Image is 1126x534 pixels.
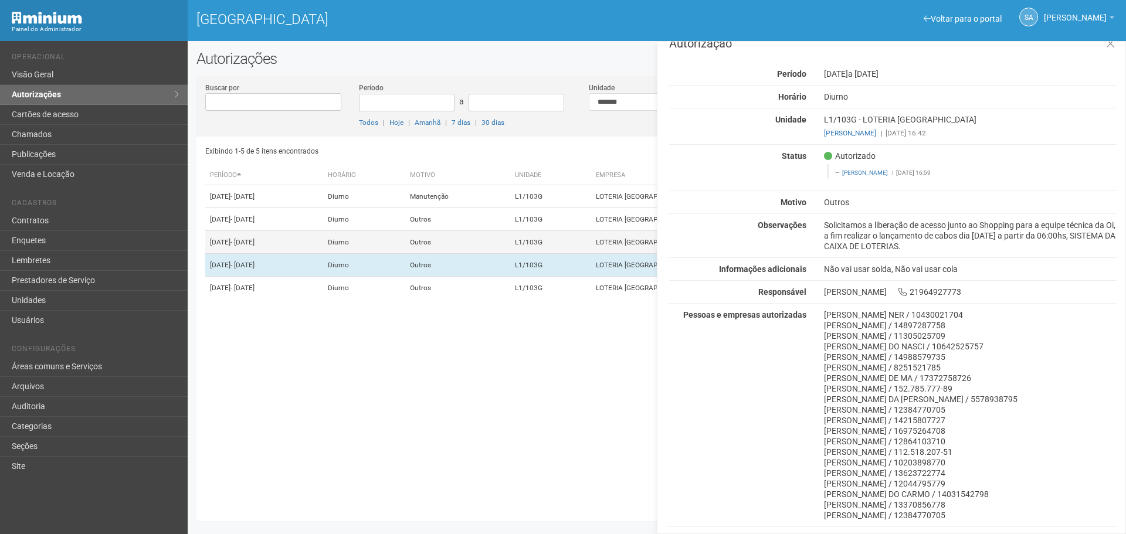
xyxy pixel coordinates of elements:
td: L1/103G [510,185,591,208]
strong: Informações adicionais [719,264,806,274]
span: - [DATE] [230,215,255,223]
li: Operacional [12,53,179,65]
div: [PERSON_NAME] / 13370856778 [824,499,1117,510]
td: [DATE] [205,277,323,300]
a: [PERSON_NAME] [824,129,876,137]
td: Diurno [323,185,405,208]
strong: Motivo [781,198,806,207]
td: LOTERIA [GEOGRAPHIC_DATA] [591,208,820,231]
div: [PERSON_NAME] / 14215807727 [824,415,1117,426]
label: Período [359,83,384,93]
a: [PERSON_NAME] [1044,15,1114,24]
li: Configurações [12,345,179,357]
h1: [GEOGRAPHIC_DATA] [196,12,648,27]
div: [PERSON_NAME] / 112.518.207-51 [824,447,1117,457]
td: [DATE] [205,254,323,277]
span: a [DATE] [848,69,879,79]
a: Todos [359,118,378,127]
span: - [DATE] [230,261,255,269]
div: [PERSON_NAME] NER / 10430021704 [824,309,1117,320]
span: Silvio Anjos [1044,2,1107,22]
a: Amanhã [415,118,440,127]
span: | [881,129,883,137]
a: Voltar para o portal [924,14,1002,23]
div: Exibindo 1-5 de 5 itens encontrados [205,142,654,160]
img: Minium [12,12,82,24]
div: [DATE] 16:42 [824,128,1117,138]
th: Empresa [591,166,820,185]
span: | [408,118,410,127]
div: Diurno [815,91,1125,102]
span: | [475,118,477,127]
td: LOTERIA [GEOGRAPHIC_DATA] [591,254,820,277]
a: 7 dias [452,118,470,127]
label: Unidade [589,83,615,93]
th: Período [205,166,323,185]
td: L1/103G [510,208,591,231]
div: [PERSON_NAME] DO CARMO / 14031542798 [824,489,1117,499]
td: Diurno [323,231,405,254]
div: [PERSON_NAME] / 13623722774 [824,468,1117,478]
a: [PERSON_NAME] [842,169,888,176]
div: L1/103G - LOTERIA [GEOGRAPHIC_DATA] [815,114,1125,138]
td: Outros [405,254,510,277]
footer: [DATE] 16:59 [835,169,1110,177]
div: [DATE] [815,69,1125,79]
a: Hoje [389,118,403,127]
h3: Autorização [669,38,1117,49]
strong: Observações [758,220,806,230]
div: Solicitamos a liberação de acesso junto ao Shopping para a equipe técnica da Oi, a fim realizar o... [815,220,1125,251]
div: [PERSON_NAME] DA [PERSON_NAME] / 5578938795 [824,394,1117,404]
div: [PERSON_NAME] / 14897287758 [824,320,1117,331]
li: Cadastros [12,199,179,211]
td: L1/103G [510,231,591,254]
div: [PERSON_NAME] / 12384770705 [824,510,1117,521]
span: | [445,118,447,127]
strong: Período [777,69,806,79]
strong: Responsável [758,287,806,297]
td: LOTERIA [GEOGRAPHIC_DATA] [591,185,820,208]
td: [DATE] [205,208,323,231]
th: Unidade [510,166,591,185]
strong: Status [782,151,806,161]
td: [DATE] [205,185,323,208]
label: Buscar por [205,83,239,93]
td: L1/103G [510,277,591,300]
span: a [459,97,464,106]
th: Motivo [405,166,510,185]
a: 30 dias [481,118,504,127]
td: Outros [405,277,510,300]
div: [PERSON_NAME] / 12044795779 [824,478,1117,489]
div: Não vai usar solda, Não vai usar cola [815,264,1125,274]
span: Autorizado [824,151,876,161]
td: L1/103G [510,254,591,277]
div: [PERSON_NAME] / 14988579735 [824,352,1117,362]
span: | [383,118,385,127]
td: Outros [405,208,510,231]
h2: Autorizações [196,50,1117,67]
div: [PERSON_NAME] / 8251521785 [824,362,1117,373]
td: [DATE] [205,231,323,254]
div: [PERSON_NAME] / 152.785.777-89 [824,383,1117,394]
td: Diurno [323,254,405,277]
a: SA [1019,8,1038,26]
th: Horário [323,166,405,185]
div: [PERSON_NAME] / 10203898770 [824,457,1117,468]
div: [PERSON_NAME] DE MA / 17372758726 [824,373,1117,383]
td: LOTERIA [GEOGRAPHIC_DATA] [591,277,820,300]
div: [PERSON_NAME] / 12384770705 [824,404,1117,415]
td: Diurno [323,277,405,300]
td: Manutenção [405,185,510,208]
div: [PERSON_NAME] / 12864103710 [824,436,1117,447]
span: - [DATE] [230,238,255,246]
td: Outros [405,231,510,254]
div: [PERSON_NAME] DO NASCI / 10642525757 [824,341,1117,352]
span: - [DATE] [230,192,255,200]
strong: Horário [778,92,806,101]
div: Painel do Administrador [12,24,179,35]
div: [PERSON_NAME] / 11305025709 [824,331,1117,341]
span: - [DATE] [230,284,255,292]
strong: Unidade [775,115,806,124]
span: | [892,169,893,176]
strong: Pessoas e empresas autorizadas [683,310,806,319]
